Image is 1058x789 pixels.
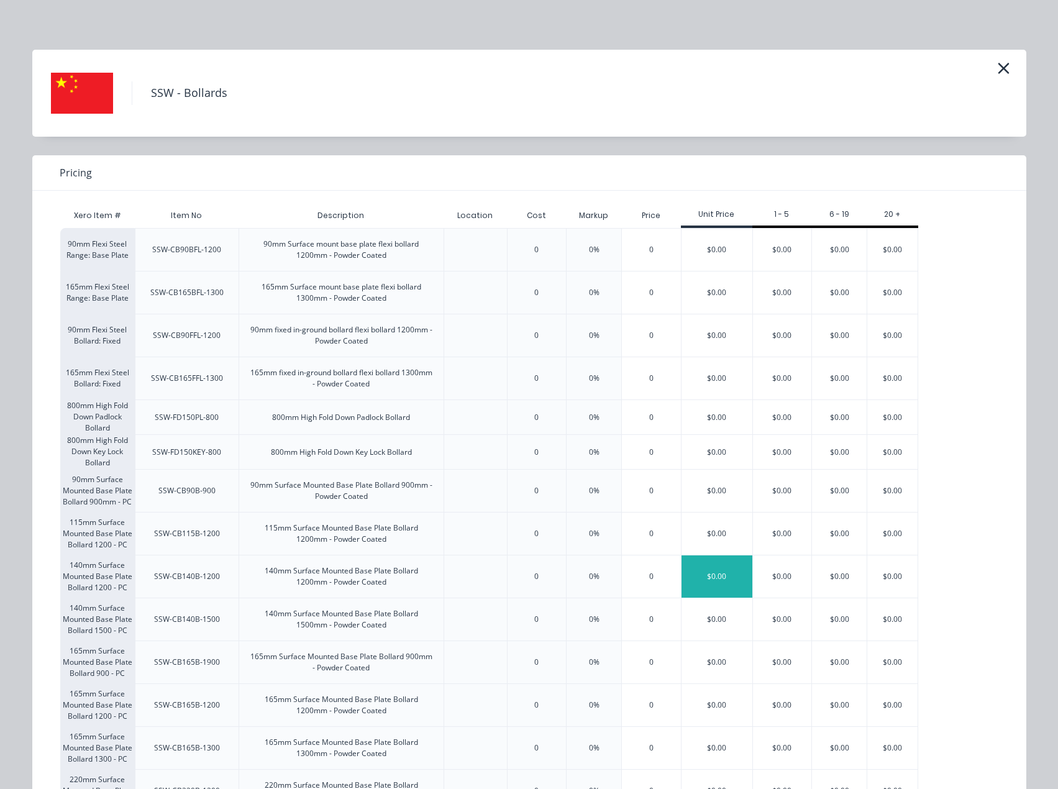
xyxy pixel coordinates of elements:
[534,373,539,384] div: 0
[249,281,434,304] div: 165mm Surface mount base plate flexi bollard 1300mm - Powder Coated
[622,229,681,271] div: 0
[812,400,867,434] div: $0.00
[154,742,220,754] div: SSW-CB165B-1300
[682,641,752,683] div: $0.00
[682,555,752,598] div: $0.00
[812,641,867,683] div: $0.00
[272,412,410,423] div: 800mm High Fold Down Padlock Bollard
[867,470,918,512] div: $0.00
[867,727,918,769] div: $0.00
[60,512,135,555] div: 115mm Surface Mounted Base Plate Bollard 1200 - PC
[867,271,918,314] div: $0.00
[753,684,812,726] div: $0.00
[249,694,434,716] div: 165mm Surface Mounted Base Plate Bollard 1200mm - Powder Coated
[249,608,434,631] div: 140mm Surface Mounted Base Plate Bollard 1500mm - Powder Coated
[753,357,812,399] div: $0.00
[60,469,135,512] div: 90mm Surface Mounted Base Plate Bollard 900mm - PC
[622,727,681,769] div: 0
[867,598,918,641] div: $0.00
[60,399,135,434] div: 800mm High Fold Down Padlock Bollard
[753,314,812,357] div: $0.00
[589,447,600,458] div: 0%
[60,598,135,641] div: 140mm Surface Mounted Base Plate Bollard 1500 - PC
[682,271,752,314] div: $0.00
[154,528,220,539] div: SSW-CB115B-1200
[534,528,539,539] div: 0
[271,447,412,458] div: 800mm High Fold Down Key Lock Bollard
[534,657,539,668] div: 0
[589,412,600,423] div: 0%
[682,598,752,641] div: $0.00
[154,657,220,668] div: SSW-CB165B-1900
[60,555,135,598] div: 140mm Surface Mounted Base Plate Bollard 1200 - PC
[589,700,600,711] div: 0%
[622,555,681,598] div: 0
[867,229,918,271] div: $0.00
[161,200,212,231] div: Item No
[589,330,600,341] div: 0%
[867,209,918,220] div: 20 +
[682,513,752,555] div: $0.00
[249,565,434,588] div: 140mm Surface Mounted Base Plate Bollard 1200mm - Powder Coated
[60,314,135,357] div: 90mm Flexi Steel Bollard: Fixed
[249,651,434,673] div: 165mm Surface Mounted Base Plate Bollard 900mm - Powder Coated
[753,727,812,769] div: $0.00
[150,287,224,298] div: SSW-CB165BFL-1300
[249,480,434,502] div: 90mm Surface Mounted Base Plate Bollard 900mm - Powder Coated
[622,684,681,726] div: 0
[622,357,681,399] div: 0
[622,314,681,357] div: 0
[753,641,812,683] div: $0.00
[812,555,867,598] div: $0.00
[589,657,600,668] div: 0%
[867,513,918,555] div: $0.00
[152,244,221,255] div: SSW-CB90BFL-1200
[622,271,681,314] div: 0
[154,700,220,711] div: SSW-CB165B-1200
[622,513,681,555] div: 0
[812,513,867,555] div: $0.00
[60,434,135,469] div: 800mm High Fold Down Key Lock Bollard
[812,357,867,399] div: $0.00
[534,287,539,298] div: 0
[811,209,867,220] div: 6 - 19
[589,614,600,625] div: 0%
[812,271,867,314] div: $0.00
[867,314,918,357] div: $0.00
[589,571,600,582] div: 0%
[622,470,681,512] div: 0
[753,513,812,555] div: $0.00
[867,400,918,434] div: $0.00
[151,373,223,384] div: SSW-CB165FFL-1300
[534,244,539,255] div: 0
[589,528,600,539] div: 0%
[589,742,600,754] div: 0%
[534,742,539,754] div: 0
[682,229,752,271] div: $0.00
[534,614,539,625] div: 0
[753,400,812,434] div: $0.00
[60,683,135,726] div: 165mm Surface Mounted Base Plate Bollard 1200 - PC
[534,700,539,711] div: 0
[867,435,918,469] div: $0.00
[249,522,434,545] div: 115mm Surface Mounted Base Plate Bollard 1200mm - Powder Coated
[249,239,434,261] div: 90mm Surface mount base plate flexi bollard 1200mm - Powder Coated
[154,571,220,582] div: SSW-CB140B-1200
[867,357,918,399] div: $0.00
[534,485,539,496] div: 0
[60,228,135,271] div: 90mm Flexi Steel Range: Base Plate
[621,203,681,228] div: Price
[622,641,681,683] div: 0
[154,614,220,625] div: SSW-CB140B-1500
[753,555,812,598] div: $0.00
[60,641,135,683] div: 165mm Surface Mounted Base Plate Bollard 900 - PC
[682,400,752,434] div: $0.00
[622,400,681,434] div: 0
[534,447,539,458] div: 0
[753,598,812,641] div: $0.00
[682,435,752,469] div: $0.00
[60,203,135,228] div: Xero Item #
[534,412,539,423] div: 0
[812,229,867,271] div: $0.00
[622,598,681,641] div: 0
